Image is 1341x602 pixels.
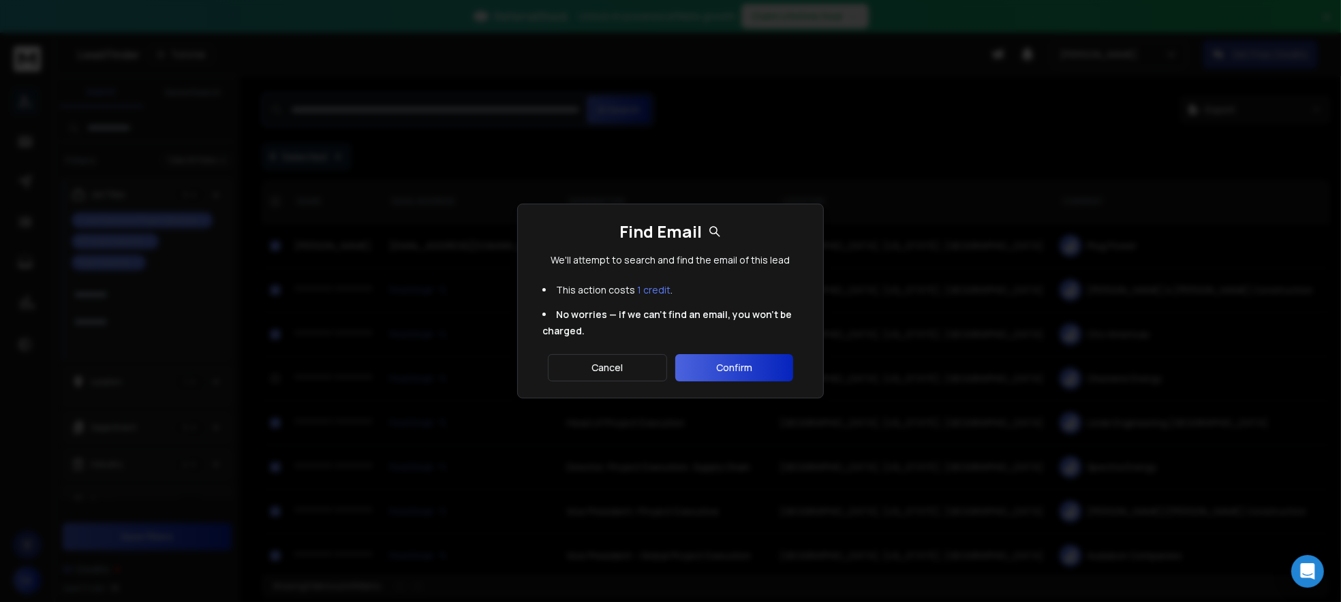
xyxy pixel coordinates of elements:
[551,253,790,267] p: We'll attempt to search and find the email of this lead
[534,278,807,302] li: This action costs .
[637,283,670,296] span: 1 credit
[548,354,667,381] button: Cancel
[1291,555,1324,588] div: Open Intercom Messenger
[675,354,793,381] button: Confirm
[620,221,722,242] h1: Find Email
[534,302,807,343] li: No worries — if we can't find an email, you won't be charged.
